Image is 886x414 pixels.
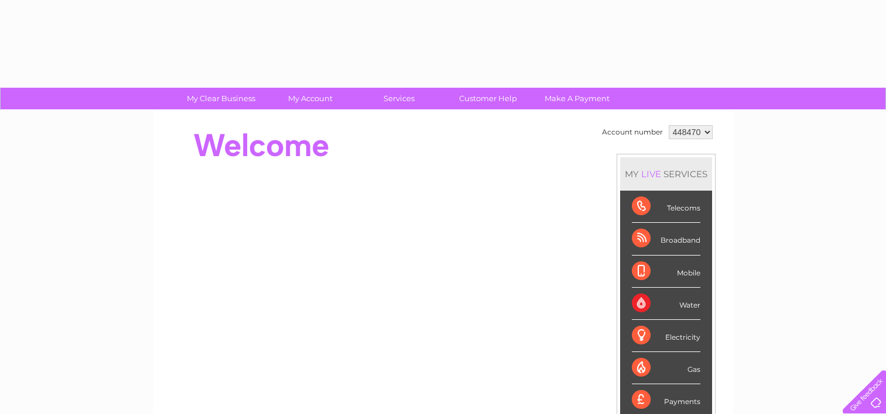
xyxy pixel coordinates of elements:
[351,88,447,109] a: Services
[173,88,269,109] a: My Clear Business
[440,88,536,109] a: Customer Help
[632,352,700,384] div: Gas
[632,320,700,352] div: Electricity
[632,223,700,255] div: Broadband
[639,168,663,180] div: LIVE
[529,88,625,109] a: Make A Payment
[262,88,358,109] a: My Account
[632,191,700,223] div: Telecoms
[599,122,666,142] td: Account number
[620,157,712,191] div: MY SERVICES
[632,256,700,288] div: Mobile
[632,288,700,320] div: Water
